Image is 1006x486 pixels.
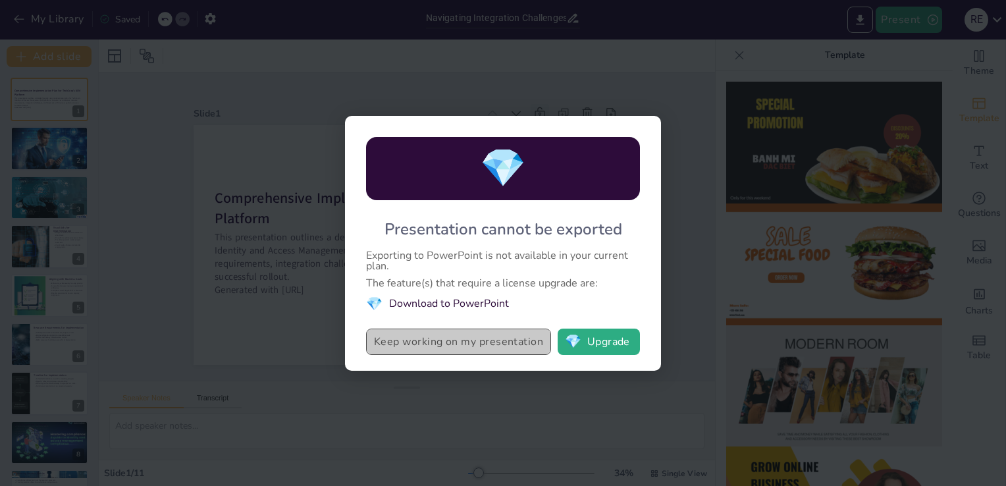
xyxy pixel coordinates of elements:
[366,295,640,313] li: Download to PowerPoint
[558,329,640,355] button: diamondUpgrade
[366,329,551,355] button: Keep working on my presentation
[366,278,640,288] div: The feature(s) that require a license upgrade are:
[384,219,622,240] div: Presentation cannot be exported
[565,335,581,348] span: diamond
[366,250,640,271] div: Exporting to PowerPoint is not available in your current plan.
[366,295,383,313] span: diamond
[480,143,526,194] span: diamond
